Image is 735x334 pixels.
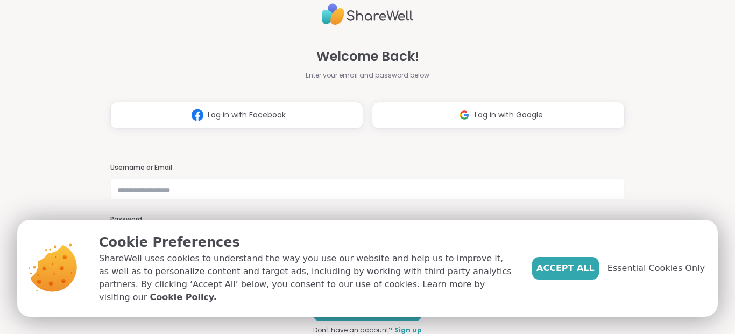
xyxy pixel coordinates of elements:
img: ShareWell Logomark [187,105,208,125]
span: Essential Cookies Only [607,262,705,275]
span: Log in with Google [475,109,543,121]
span: Accept All [536,262,595,275]
button: Log in with Facebook [110,102,363,129]
span: Enter your email and password below [306,71,429,80]
a: Cookie Policy. [150,291,216,304]
span: Welcome Back! [316,47,419,66]
p: ShareWell uses cookies to understand the way you use our website and help us to improve it, as we... [99,252,515,304]
img: ShareWell Logomark [454,105,475,125]
h3: Password [110,215,625,224]
button: Log in with Google [372,102,625,129]
h3: Username or Email [110,163,625,172]
button: Accept All [532,257,599,280]
p: Cookie Preferences [99,233,515,252]
span: Log in with Facebook [208,109,286,121]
